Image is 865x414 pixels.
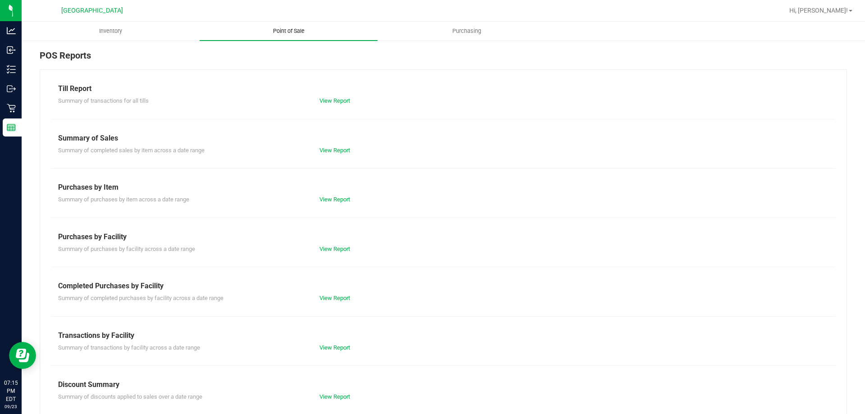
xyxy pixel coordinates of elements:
div: Transactions by Facility [58,330,829,341]
span: [GEOGRAPHIC_DATA] [61,7,123,14]
a: Point of Sale [200,22,378,41]
div: Completed Purchases by Facility [58,281,829,291]
span: Summary of purchases by item across a date range [58,196,189,203]
a: Purchasing [378,22,555,41]
span: Hi, [PERSON_NAME]! [789,7,848,14]
span: Summary of completed sales by item across a date range [58,147,205,154]
a: View Report [319,344,350,351]
inline-svg: Inventory [7,65,16,74]
span: Summary of transactions by facility across a date range [58,344,200,351]
p: 07:15 PM EDT [4,379,18,403]
inline-svg: Inbound [7,45,16,55]
a: Inventory [22,22,200,41]
a: View Report [319,97,350,104]
inline-svg: Outbound [7,84,16,93]
inline-svg: Analytics [7,26,16,35]
span: Summary of completed purchases by facility across a date range [58,295,223,301]
span: Point of Sale [261,27,317,35]
a: View Report [319,246,350,252]
div: Purchases by Item [58,182,829,193]
span: Summary of transactions for all tills [58,97,149,104]
span: Summary of purchases by facility across a date range [58,246,195,252]
div: Purchases by Facility [58,232,829,242]
a: View Report [319,393,350,400]
inline-svg: Retail [7,104,16,113]
div: Till Report [58,83,829,94]
span: Summary of discounts applied to sales over a date range [58,393,202,400]
a: View Report [319,295,350,301]
span: Purchasing [440,27,493,35]
iframe: Resource center [9,342,36,369]
div: POS Reports [40,49,847,69]
div: Discount Summary [58,379,829,390]
p: 09/23 [4,403,18,410]
a: View Report [319,196,350,203]
a: View Report [319,147,350,154]
div: Summary of Sales [58,133,829,144]
inline-svg: Reports [7,123,16,132]
span: Inventory [87,27,134,35]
